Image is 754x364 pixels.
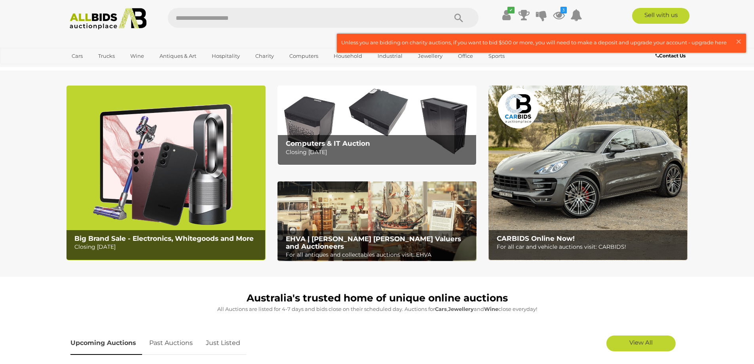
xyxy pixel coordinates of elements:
strong: Jewellery [448,306,474,312]
b: Computers & IT Auction [286,139,370,147]
b: CARBIDS Online Now! [497,234,575,242]
img: Big Brand Sale - Electronics, Whitegoods and More [66,86,266,260]
img: EHVA | Evans Hastings Valuers and Auctioneers [277,181,477,261]
strong: Wine [484,306,498,312]
strong: Cars [435,306,447,312]
a: [GEOGRAPHIC_DATA] [66,63,133,76]
a: Past Auctions [143,332,199,355]
b: Contact Us [655,53,686,59]
a: Hospitality [207,50,245,63]
a: 3 [553,8,565,22]
img: Allbids.com.au [65,8,151,30]
a: Wine [125,50,149,63]
a: Industrial [372,50,408,63]
h1: Australia's trusted home of unique online auctions [70,293,684,304]
p: For all antiques and collectables auctions visit: EHVA [286,250,472,260]
p: For all car and vehicle auctions visit: CARBIDS! [497,242,683,252]
a: Charity [250,50,279,63]
button: Search [439,8,479,28]
b: EHVA | [PERSON_NAME] [PERSON_NAME] Valuers and Auctioneers [286,235,461,250]
p: Closing [DATE] [74,242,261,252]
a: View All [606,335,676,351]
a: Antiques & Art [154,50,201,63]
a: Household [329,50,367,63]
i: ✔ [507,7,515,13]
a: Office [453,50,478,63]
a: Computers & IT Auction Computers & IT Auction Closing [DATE] [277,86,477,165]
a: EHVA | Evans Hastings Valuers and Auctioneers EHVA | [PERSON_NAME] [PERSON_NAME] Valuers and Auct... [277,181,477,261]
a: Upcoming Auctions [70,332,142,355]
a: CARBIDS Online Now! CARBIDS Online Now! For all car and vehicle auctions visit: CARBIDS! [488,86,688,260]
a: Big Brand Sale - Electronics, Whitegoods and More Big Brand Sale - Electronics, Whitegoods and Mo... [66,86,266,260]
p: Closing [DATE] [286,147,472,157]
span: × [735,34,742,49]
a: Contact Us [655,51,688,60]
a: Jewellery [413,50,448,63]
a: Just Listed [200,332,246,355]
i: 3 [560,7,567,13]
span: View All [629,339,653,346]
a: Cars [66,50,88,63]
b: Big Brand Sale - Electronics, Whitegoods and More [74,234,254,242]
a: Sports [483,50,510,63]
a: ✔ [501,8,513,22]
img: Computers & IT Auction [277,86,477,165]
p: All Auctions are listed for 4-7 days and bids close on their scheduled day. Auctions for , and cl... [70,305,684,314]
a: Computers [284,50,323,63]
img: CARBIDS Online Now! [488,86,688,260]
a: Trucks [93,50,120,63]
a: Sell with us [632,8,689,24]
